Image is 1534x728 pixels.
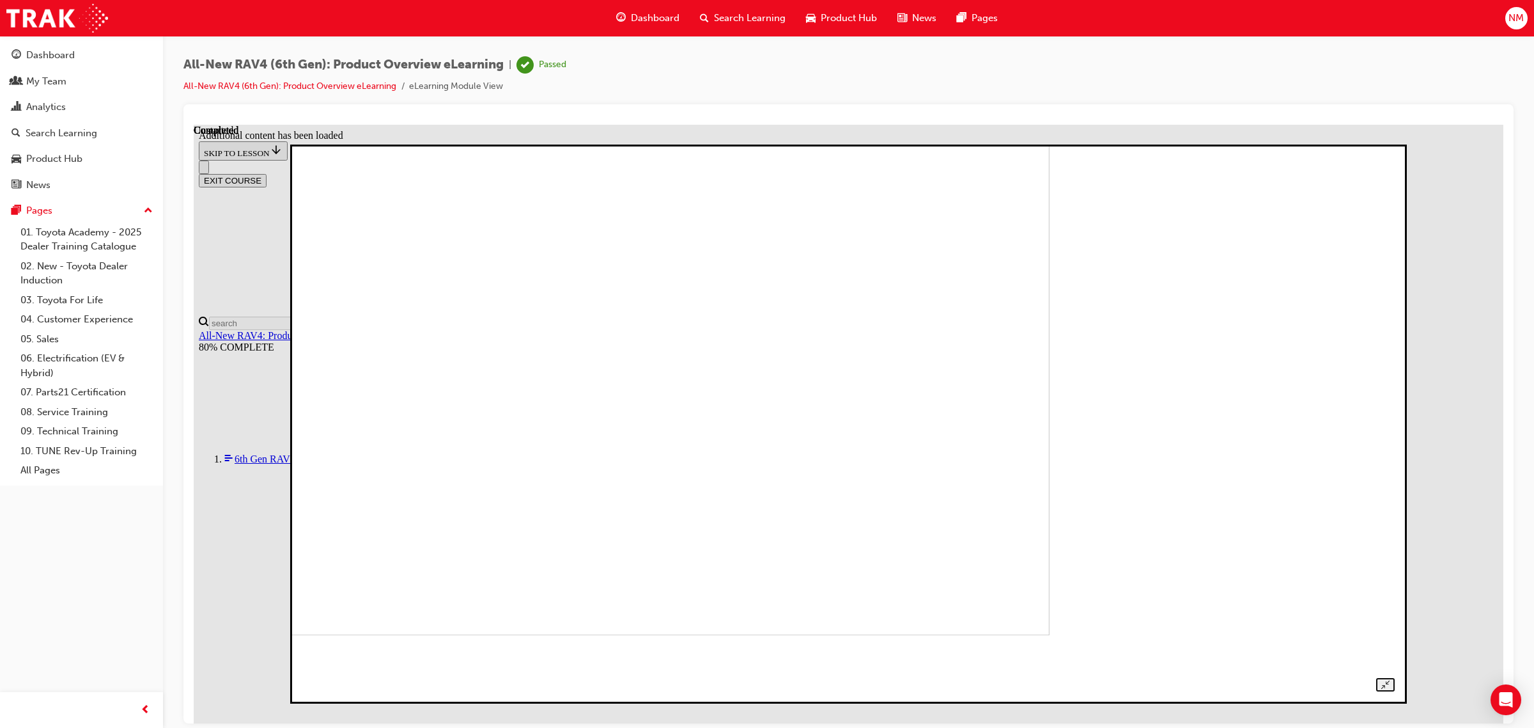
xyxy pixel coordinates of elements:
[12,102,21,113] span: chart-icon
[12,180,21,191] span: news-icon
[700,10,709,26] span: search-icon
[887,5,947,31] a: news-iconNews
[12,50,21,61] span: guage-icon
[26,126,97,141] div: Search Learning
[12,154,21,165] span: car-icon
[26,74,66,89] div: My Team
[957,10,966,26] span: pages-icon
[183,58,504,72] span: All-New RAV4 (6th Gen): Product Overview eLearning
[714,11,786,26] span: Search Learning
[5,199,158,223] button: Pages
[183,81,396,91] a: All-New RAV4 (6th Gen): Product Overview eLearning
[606,5,690,31] a: guage-iconDashboard
[516,56,534,74] span: learningRecordVerb_PASS-icon
[26,100,66,115] div: Analytics
[15,329,158,349] a: 05. Sales
[539,59,566,71] div: Passed
[1182,553,1201,567] button: Unzoom image
[15,422,158,441] a: 09. Technical Training
[5,44,158,67] a: Dashboard
[5,70,158,93] a: My Team
[5,147,158,171] a: Product Hub
[141,702,150,718] span: prev-icon
[12,128,20,139] span: search-icon
[15,461,158,480] a: All Pages
[15,257,158,290] a: 02. New - Toyota Dealer Induction
[409,79,503,94] li: eLearning Module View
[1508,11,1524,26] span: NM
[26,203,52,218] div: Pages
[631,11,679,26] span: Dashboard
[5,95,158,119] a: Analytics
[897,10,907,26] span: news-icon
[15,383,158,402] a: 07. Parts21 Certification
[12,76,21,88] span: people-icon
[1491,684,1521,715] div: Open Intercom Messenger
[806,10,816,26] span: car-icon
[15,402,158,422] a: 08. Service Training
[912,11,936,26] span: News
[15,290,158,310] a: 03. Toyota For Life
[616,10,626,26] span: guage-icon
[15,349,158,383] a: 06. Electrification (EV & Hybrid)
[12,205,21,217] span: pages-icon
[690,5,796,31] a: search-iconSearch Learning
[1505,7,1528,29] button: NM
[15,441,158,461] a: 10. TUNE Rev-Up Training
[509,58,511,72] span: |
[947,5,1008,31] a: pages-iconPages
[821,11,877,26] span: Product Hub
[5,173,158,197] a: News
[796,5,887,31] a: car-iconProduct Hub
[26,152,82,166] div: Product Hub
[5,41,158,199] button: DashboardMy TeamAnalyticsSearch LearningProduct HubNews
[26,178,50,193] div: News
[6,4,108,33] img: Trak
[972,11,998,26] span: Pages
[26,48,75,63] div: Dashboard
[15,310,158,329] a: 04. Customer Experience
[5,122,158,145] a: Search Learning
[144,203,153,219] span: up-icon
[15,223,158,257] a: 01. Toyota Academy - 2025 Dealer Training Catalogue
